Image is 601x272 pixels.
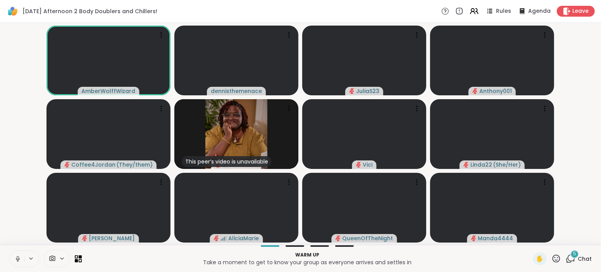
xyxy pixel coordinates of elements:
p: Warm up [86,251,528,258]
span: dennisthemenace [211,87,262,95]
span: audio-muted [349,88,355,94]
div: This peer’s video is unavailable [182,156,271,167]
span: Leave [572,7,589,15]
span: [PERSON_NAME] [89,234,135,242]
span: audio-muted [472,88,478,94]
img: Leanna85 [205,99,267,169]
span: AmberWolffWizard [82,87,136,95]
span: Linda22 [470,161,492,169]
span: audio-muted [336,236,341,241]
span: Chat [578,255,592,263]
span: Anthony001 [479,87,512,95]
span: Manda4444 [478,234,513,242]
span: audio-muted [471,236,477,241]
span: [DATE] Afternoon 2 Body Doublers and Chillers! [22,7,157,15]
span: AliciaMarie [229,234,259,242]
span: ✋ [536,254,544,263]
span: Rules [496,7,511,15]
span: Coffee4Jordan [71,161,115,169]
span: Vici [363,161,373,169]
span: ( They/them ) [116,161,153,169]
span: audio-muted [64,162,70,167]
span: JuliaS23 [356,87,379,95]
span: Agenda [528,7,551,15]
span: audio-muted [214,236,219,241]
span: 5 [573,251,576,257]
span: audio-muted [463,162,469,167]
span: audio-muted [82,236,88,241]
span: ( She/Her ) [493,161,521,169]
span: QueenOfTheNight [343,234,393,242]
p: Take a moment to get to know your group as everyone arrives and settles in [86,258,528,266]
span: audio-muted [356,162,362,167]
img: ShareWell Logomark [6,5,19,18]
